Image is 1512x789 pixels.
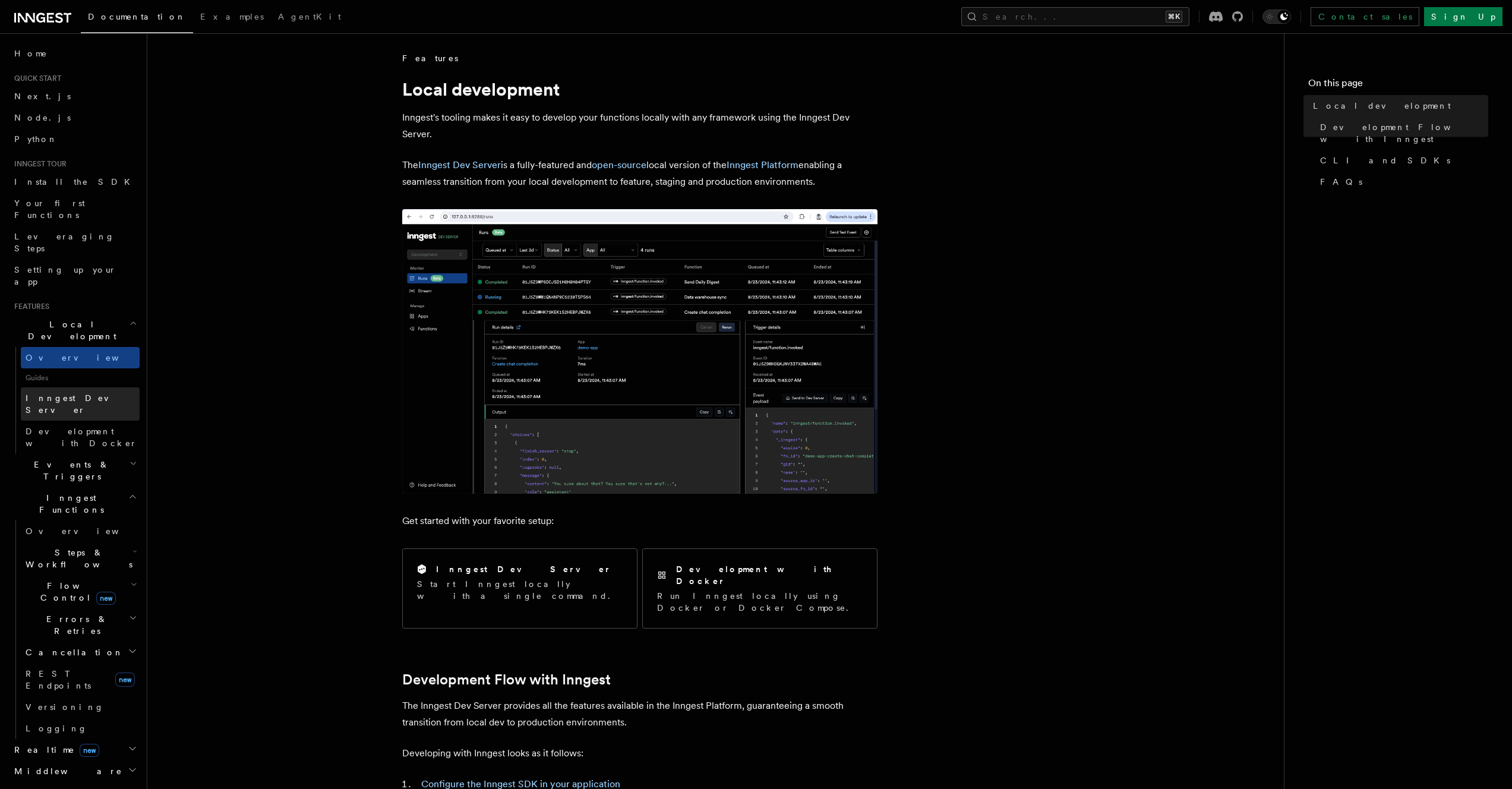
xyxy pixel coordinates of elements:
[1308,76,1488,95] h4: On this page
[26,669,91,690] span: REST Endpoints
[1320,176,1362,188] span: FAQs
[402,548,637,629] a: Inngest Dev ServerStart Inngest locally with a single command.
[402,52,458,64] span: Features
[10,259,140,292] a: Setting up your app
[21,421,140,454] a: Development with Docker
[26,393,127,415] span: Inngest Dev Server
[402,745,877,762] p: Developing with Inngest looks as it follows:
[1166,11,1182,23] kbd: ⌘K
[26,353,148,362] span: Overview
[402,109,877,143] p: Inngest's tooling makes it easy to develop your functions locally with any framework using the In...
[727,159,798,171] a: Inngest Platform
[10,128,140,150] a: Python
[417,578,623,602] p: Start Inngest locally with a single command.
[436,563,611,575] h2: Inngest Dev Server
[14,232,115,253] span: Leveraging Steps
[21,646,124,658] span: Cancellation
[1311,7,1419,26] a: Contact sales
[10,459,130,482] span: Events & Triggers
[26,427,137,448] span: Development with Docker
[657,590,863,614] p: Run Inngest locally using Docker or Docker Compose.
[10,302,49,311] span: Features
[10,226,140,259] a: Leveraging Steps
[1315,171,1488,192] a: FAQs
[1308,95,1488,116] a: Local development
[200,12,264,21] span: Examples
[10,454,140,487] button: Events & Triggers
[10,347,140,454] div: Local Development
[193,4,271,32] a: Examples
[10,171,140,192] a: Install the SDK
[10,192,140,226] a: Your first Functions
[21,663,140,696] a: REST Endpointsnew
[402,78,877,100] h1: Local development
[961,7,1189,26] button: Search...⌘K
[14,177,137,187] span: Install the SDK
[21,696,140,718] a: Versioning
[14,134,58,144] span: Python
[10,760,140,782] button: Middleware
[1424,7,1502,26] a: Sign Up
[81,4,193,33] a: Documentation
[10,520,140,739] div: Inngest Functions
[418,159,501,171] a: Inngest Dev Server
[21,368,140,387] span: Guides
[1315,150,1488,171] a: CLI and SDKs
[10,107,140,128] a: Node.js
[10,159,67,169] span: Inngest tour
[402,209,877,494] img: The Inngest Dev Server on the Functions page
[21,520,140,542] a: Overview
[402,671,611,688] a: Development Flow with Inngest
[26,724,87,733] span: Logging
[1262,10,1291,24] button: Toggle dark mode
[271,4,348,32] a: AgentKit
[1320,121,1488,145] span: Development Flow with Inngest
[21,608,140,642] button: Errors & Retries
[26,702,104,712] span: Versioning
[402,513,877,529] p: Get started with your favorite setup:
[592,159,646,171] a: open-source
[14,265,116,286] span: Setting up your app
[1320,154,1450,166] span: CLI and SDKs
[1313,100,1451,112] span: Local development
[21,387,140,421] a: Inngest Dev Server
[14,48,48,59] span: Home
[642,548,877,629] a: Development with DockerRun Inngest locally using Docker or Docker Compose.
[14,113,71,122] span: Node.js
[115,673,135,687] span: new
[80,744,99,757] span: new
[21,542,140,575] button: Steps & Workflows
[21,613,129,637] span: Errors & Retries
[88,12,186,21] span: Documentation
[21,347,140,368] a: Overview
[10,318,130,342] span: Local Development
[278,12,341,21] span: AgentKit
[10,43,140,64] a: Home
[10,744,99,756] span: Realtime
[21,718,140,739] a: Logging
[10,314,140,347] button: Local Development
[402,157,877,190] p: The is a fully-featured and local version of the enabling a seamless transition from your local d...
[10,487,140,520] button: Inngest Functions
[14,91,71,101] span: Next.js
[96,592,116,605] span: new
[21,575,140,608] button: Flow Controlnew
[402,698,877,731] p: The Inngest Dev Server provides all the features available in the Inngest Platform, guaranteeing ...
[21,547,132,570] span: Steps & Workflows
[10,765,122,777] span: Middleware
[21,580,131,604] span: Flow Control
[21,642,140,663] button: Cancellation
[1315,116,1488,150] a: Development Flow with Inngest
[10,492,128,516] span: Inngest Functions
[676,563,863,587] h2: Development with Docker
[10,739,140,760] button: Realtimenew
[26,526,148,536] span: Overview
[14,198,85,220] span: Your first Functions
[10,86,140,107] a: Next.js
[10,74,61,83] span: Quick start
